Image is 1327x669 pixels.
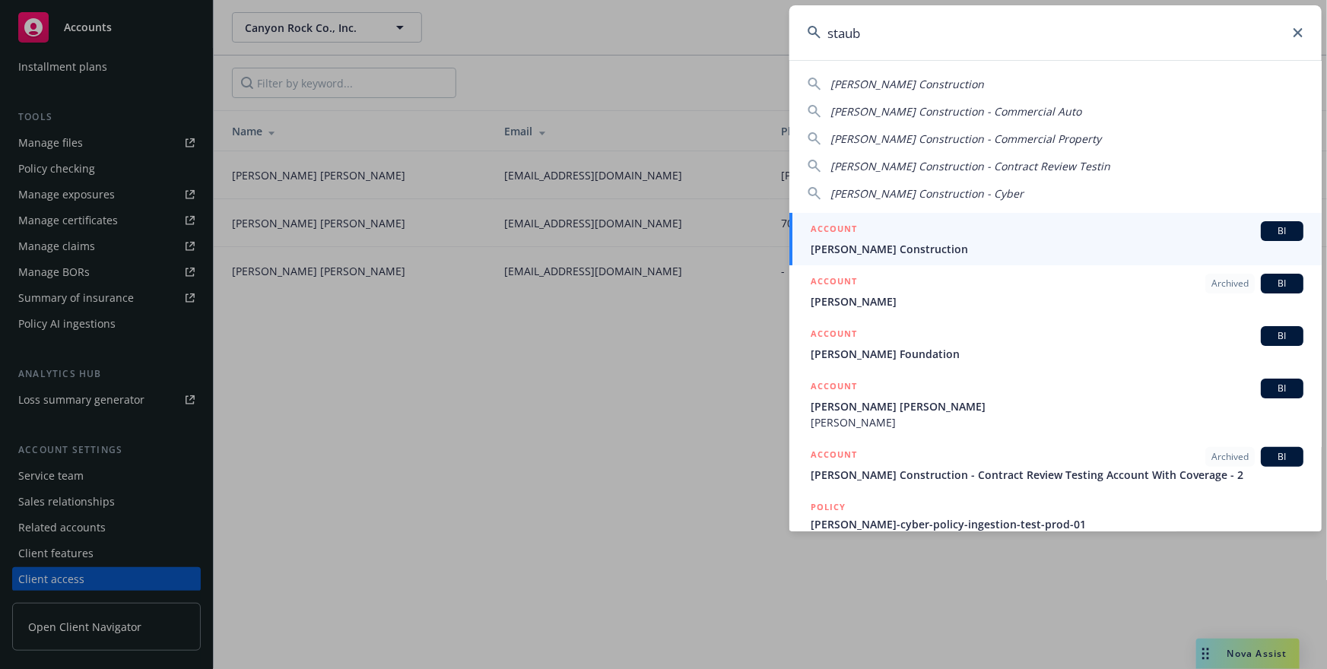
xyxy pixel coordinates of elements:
a: POLICY[PERSON_NAME]-cyber-policy-ingestion-test-prod-01 [789,491,1322,556]
span: [PERSON_NAME] Construction - Commercial Auto [830,104,1081,119]
span: BI [1267,224,1297,238]
h5: POLICY [811,499,846,515]
span: BI [1267,329,1297,343]
span: [PERSON_NAME]-cyber-policy-ingestion-test-prod-01 [811,516,1303,532]
span: BI [1267,382,1297,395]
h5: ACCOUNT [811,274,857,292]
span: [PERSON_NAME] [811,293,1303,309]
span: [PERSON_NAME] Construction - Commercial Property [830,132,1101,146]
h5: ACCOUNT [811,326,857,344]
span: Archived [1211,277,1249,290]
a: ACCOUNTArchivedBI[PERSON_NAME] [789,265,1322,318]
a: ACCOUNTBI[PERSON_NAME] Foundation [789,318,1322,370]
h5: ACCOUNT [811,379,857,397]
span: [PERSON_NAME] [811,414,1303,430]
span: [PERSON_NAME] Construction - Contract Review Testin [830,159,1110,173]
span: [PERSON_NAME] [PERSON_NAME] [811,398,1303,414]
a: ACCOUNTBI[PERSON_NAME] [PERSON_NAME][PERSON_NAME] [789,370,1322,439]
span: [PERSON_NAME] Foundation [811,346,1303,362]
span: Archived [1211,450,1249,464]
span: [PERSON_NAME] Construction [811,241,1303,257]
h5: ACCOUNT [811,447,857,465]
h5: ACCOUNT [811,221,857,239]
a: ACCOUNTArchivedBI[PERSON_NAME] Construction - Contract Review Testing Account With Coverage - 2 [789,439,1322,491]
span: BI [1267,450,1297,464]
span: [PERSON_NAME] Construction - Contract Review Testing Account With Coverage - 2 [811,467,1303,483]
span: [PERSON_NAME] Construction [830,77,984,91]
a: ACCOUNTBI[PERSON_NAME] Construction [789,213,1322,265]
span: BI [1267,277,1297,290]
span: [PERSON_NAME] Construction - Cyber [830,186,1024,201]
input: Search... [789,5,1322,60]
